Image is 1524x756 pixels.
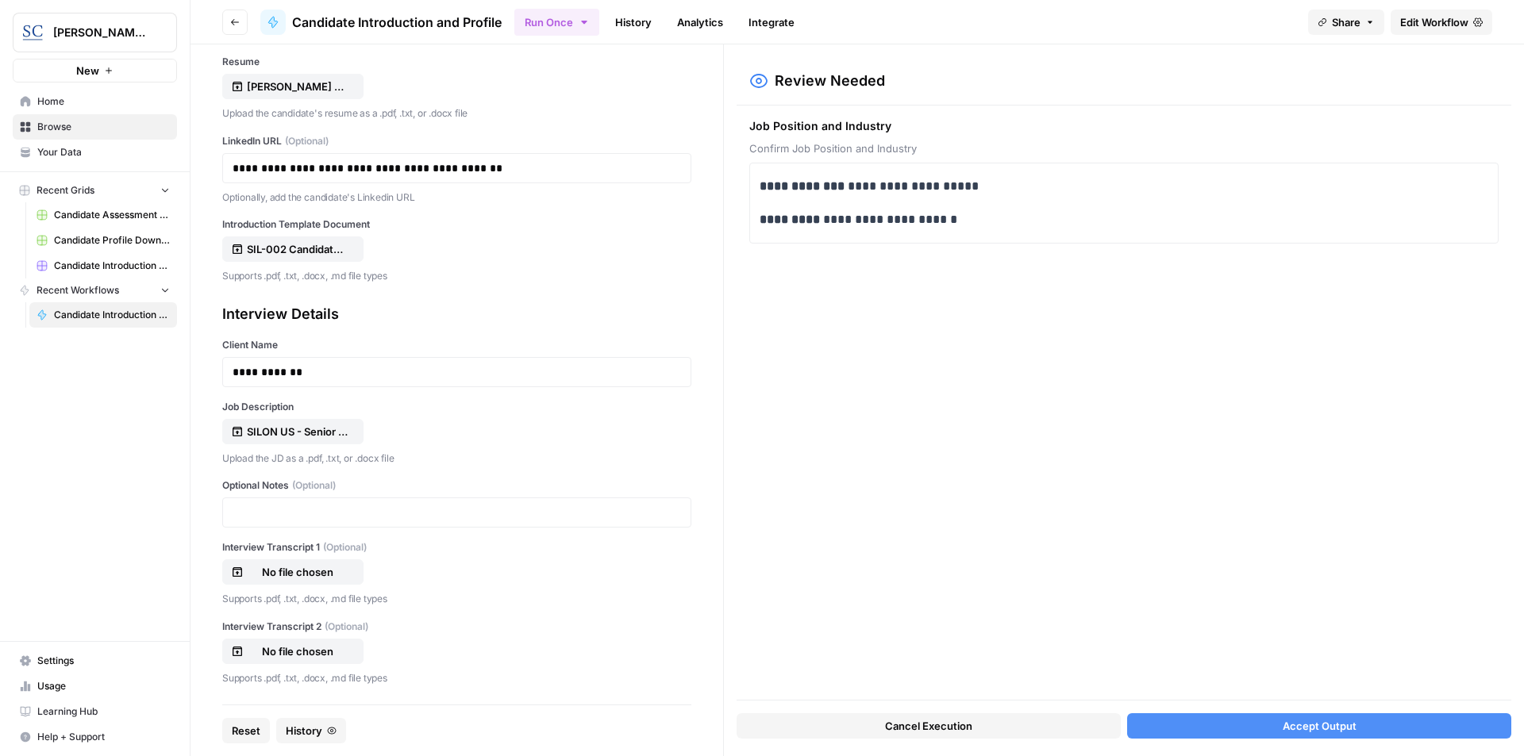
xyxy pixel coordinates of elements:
[323,540,367,555] span: (Optional)
[54,208,170,222] span: Candidate Assessment Download Sheet
[247,643,348,659] p: No file chosen
[54,259,170,273] span: Candidate Introduction Download Sheet
[1391,10,1492,35] a: Edit Workflow
[29,202,177,228] a: Candidate Assessment Download Sheet
[222,268,691,284] p: Supports .pdf, .txt, .docx, .md file types
[13,648,177,673] a: Settings
[325,620,368,634] span: (Optional)
[276,718,346,743] button: History
[29,253,177,278] a: Candidate Introduction Download Sheet
[29,302,177,328] a: Candidate Introduction and Profile
[37,145,170,159] span: Your Data
[222,236,364,262] button: SIL-002 Candidate Introduction Template.docx
[222,303,691,325] div: Interview Details
[37,654,170,668] span: Settings
[222,419,364,444] button: SILON US - Senior Sales Manager Recruitment Profile.pdf
[1400,14,1468,30] span: Edit Workflow
[668,10,733,35] a: Analytics
[37,704,170,719] span: Learning Hub
[514,9,599,36] button: Run Once
[13,278,177,302] button: Recent Workflows
[13,724,177,750] button: Help + Support
[222,217,691,232] label: Introduction Template Document
[775,70,885,92] h2: Review Needed
[222,74,364,99] button: [PERSON_NAME] Resume.pdf
[739,10,804,35] a: Integrate
[37,730,170,744] span: Help + Support
[222,451,691,466] p: Upload the JD as a .pdf, .txt, or .docx file
[222,540,691,555] label: Interview Transcript 1
[37,120,170,134] span: Browse
[885,718,972,734] span: Cancel Execution
[749,118,1499,134] span: Job Position and Industry
[13,13,177,52] button: Workspace: Stanton Chase Nashville
[222,591,691,607] p: Supports .pdf, .txt, .docx, .md file types
[606,10,661,35] a: History
[13,673,177,699] a: Usage
[222,134,691,148] label: LinkedIn URL
[222,190,691,205] p: Optionally, add the candidate's Linkedin URL
[222,559,364,585] button: No file chosen
[29,228,177,253] a: Candidate Profile Download Sheet
[1127,713,1511,739] button: Accept Output
[13,59,177,83] button: New
[222,338,691,352] label: Client Name
[232,723,260,739] span: Reset
[222,670,691,686] p: Supports .pdf, .txt, .docx, .md file types
[222,106,691,121] p: Upload the candidate's resume as a .pdf, .txt, or .docx file
[13,178,177,202] button: Recent Grids
[1308,10,1384,35] button: Share
[54,308,170,322] span: Candidate Introduction and Profile
[749,140,1499,156] span: Confirm Job Position and Industry
[260,10,502,35] a: Candidate Introduction and Profile
[53,25,149,40] span: [PERSON_NAME] [GEOGRAPHIC_DATA]
[222,620,691,634] label: Interview Transcript 2
[13,89,177,114] a: Home
[76,63,99,79] span: New
[285,134,329,148] span: (Optional)
[247,241,348,257] p: SIL-002 Candidate Introduction Template.docx
[13,140,177,165] a: Your Data
[292,478,336,493] span: (Optional)
[222,718,270,743] button: Reset
[1283,718,1357,734] span: Accept Output
[292,13,502,32] span: Candidate Introduction and Profile
[13,699,177,724] a: Learning Hub
[286,723,322,739] span: History
[1332,14,1360,30] span: Share
[247,564,348,580] p: No file chosen
[247,79,348,94] p: [PERSON_NAME] Resume.pdf
[37,94,170,109] span: Home
[222,400,691,414] label: Job Description
[37,283,119,297] span: Recent Workflows
[247,424,348,439] p: SILON US - Senior Sales Manager Recruitment Profile.pdf
[54,233,170,248] span: Candidate Profile Download Sheet
[737,713,1121,739] button: Cancel Execution
[18,18,47,47] img: Stanton Chase Nashville Logo
[13,114,177,140] a: Browse
[37,679,170,693] span: Usage
[222,639,364,664] button: No file chosen
[222,55,691,69] label: Resume
[222,478,691,493] label: Optional Notes
[37,183,94,198] span: Recent Grids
